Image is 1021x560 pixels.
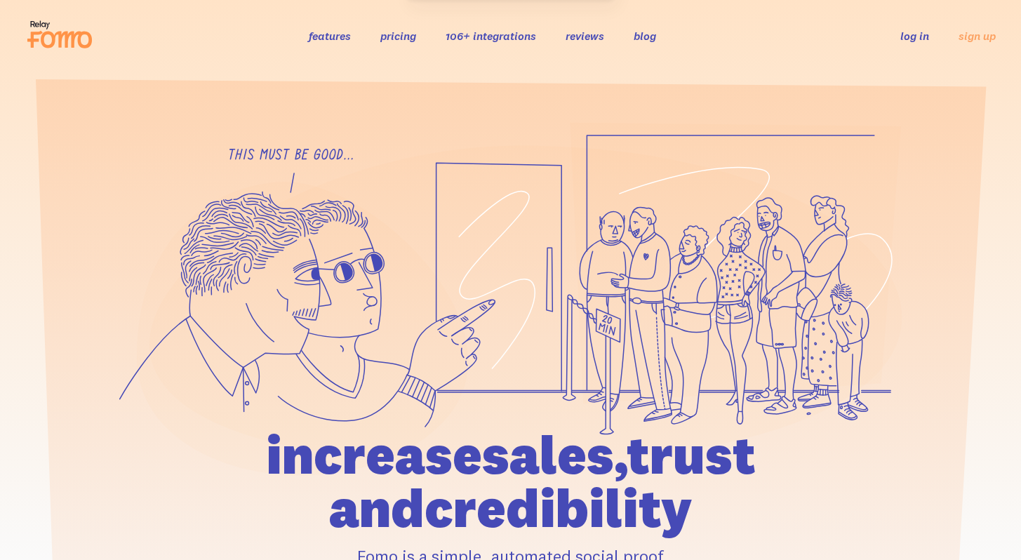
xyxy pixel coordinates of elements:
a: reviews [566,29,604,43]
a: 106+ integrations [446,29,536,43]
a: sign up [959,29,996,44]
h1: increase sales, trust and credibility [186,428,836,535]
a: features [309,29,351,43]
a: pricing [380,29,416,43]
a: blog [634,29,656,43]
a: log in [900,29,929,43]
